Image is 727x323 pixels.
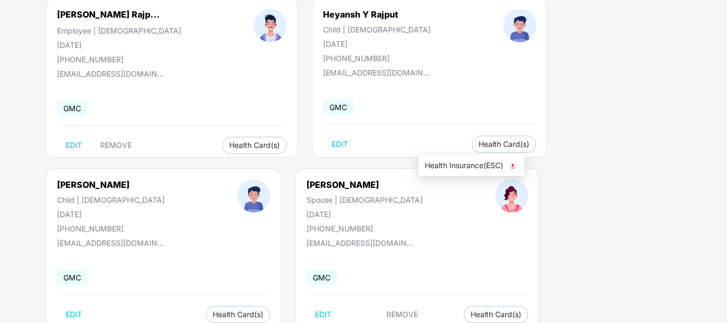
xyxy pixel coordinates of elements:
div: [DATE] [57,40,181,49]
button: REMOVE [378,306,426,323]
button: REMOVE [92,137,140,154]
span: Health Card(s) [213,312,263,317]
span: Health Card(s) [479,142,529,147]
div: [PHONE_NUMBER] [57,55,181,64]
span: GMC [57,101,87,116]
img: profileImage [503,9,536,42]
span: Health Card(s) [229,143,280,148]
button: EDIT [57,306,91,323]
button: Health Card(s) [222,137,287,154]
span: Health Card(s) [471,312,521,317]
img: profileImage [254,9,287,42]
div: [DATE] [323,39,431,48]
div: [PHONE_NUMBER] [323,54,431,63]
div: Employee | [DEMOGRAPHIC_DATA] [57,26,181,35]
div: [PERSON_NAME] [57,179,165,190]
div: [EMAIL_ADDRESS][DOMAIN_NAME] [323,68,430,77]
div: [PERSON_NAME] [306,179,423,190]
button: Health Card(s) [206,306,270,323]
div: [PHONE_NUMBER] [57,224,165,233]
div: [EMAIL_ADDRESS][DOMAIN_NAME] [306,238,413,247]
button: EDIT [57,137,91,154]
div: [PHONE_NUMBER] [306,224,423,233]
span: EDIT [315,310,332,319]
span: GMC [306,270,337,285]
div: Spouse | [DEMOGRAPHIC_DATA] [306,195,423,204]
span: EDIT [66,141,82,150]
span: EDIT [332,140,348,148]
span: REMOVE [386,310,418,319]
img: profileImage [495,179,528,212]
div: [DATE] [57,210,165,219]
span: REMOVE [100,141,132,150]
div: [PERSON_NAME] Rajp... [57,9,160,20]
img: profileImage [237,179,270,212]
button: EDIT [306,306,340,323]
div: Child | [DEMOGRAPHIC_DATA] [323,25,431,34]
button: Health Card(s) [472,136,536,153]
div: [EMAIL_ADDRESS][DOMAIN_NAME] [57,69,164,78]
span: GMC [57,270,87,285]
span: GMC [323,100,353,115]
div: [DATE] [306,210,423,219]
div: Child | [DEMOGRAPHIC_DATA] [57,195,165,204]
span: EDIT [66,310,82,319]
span: Health Insurance(ESC) [425,160,518,171]
button: EDIT [323,136,357,153]
button: Health Card(s) [464,306,528,323]
div: [EMAIL_ADDRESS][DOMAIN_NAME] [57,238,164,247]
div: Heyansh Y Rajput [323,9,431,20]
img: svg+xml;base64,PHN2ZyB4bWxucz0iaHR0cDovL3d3dy53My5vcmcvMjAwMC9zdmciIHhtbG5zOnhsaW5rPSJodHRwOi8vd3... [507,161,518,171]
